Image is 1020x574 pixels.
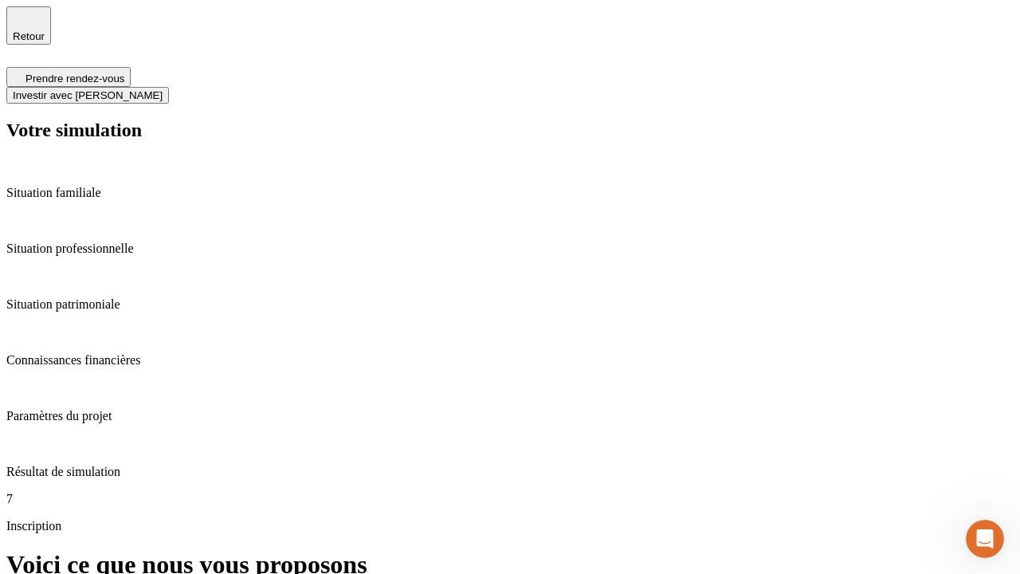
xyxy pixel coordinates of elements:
[6,6,51,45] button: Retour
[6,87,169,104] button: Investir avec [PERSON_NAME]
[6,409,1014,423] p: Paramètres du projet
[25,73,124,85] span: Prendre rendez-vous
[6,297,1014,312] p: Situation patrimoniale
[6,186,1014,200] p: Situation familiale
[6,492,1014,506] p: 7
[13,89,163,101] span: Investir avec [PERSON_NAME]
[6,353,1014,368] p: Connaissances financières
[6,242,1014,256] p: Situation professionnelle
[6,67,131,87] button: Prendre rendez-vous
[966,520,1004,558] iframe: Intercom live chat
[13,30,45,42] span: Retour
[6,465,1014,479] p: Résultat de simulation
[6,120,1014,141] h2: Votre simulation
[6,519,1014,533] p: Inscription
